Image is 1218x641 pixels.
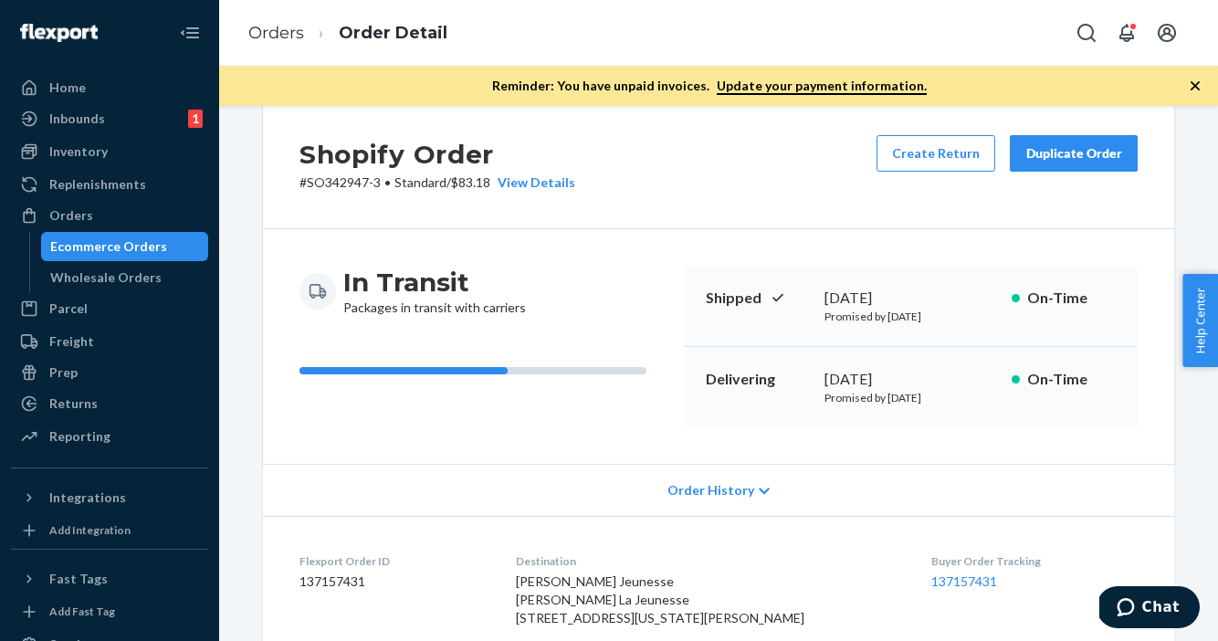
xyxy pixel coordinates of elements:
[11,358,208,387] a: Prep
[11,564,208,594] button: Fast Tags
[11,73,208,102] a: Home
[188,110,203,128] div: 1
[299,135,575,173] h2: Shopify Order
[50,237,167,256] div: Ecommerce Orders
[1149,15,1185,51] button: Open account menu
[49,175,146,194] div: Replenishments
[49,427,110,446] div: Reporting
[11,201,208,230] a: Orders
[49,110,105,128] div: Inbounds
[717,78,927,95] a: Update your payment information.
[11,170,208,199] a: Replenishments
[11,520,208,541] a: Add Integration
[50,268,162,287] div: Wholesale Orders
[299,173,575,192] p: # SO342947-3 / $83.18
[706,369,810,390] p: Delivering
[516,553,901,569] dt: Destination
[49,142,108,161] div: Inventory
[11,389,208,418] a: Returns
[1108,15,1145,51] button: Open notifications
[299,573,487,591] dd: 137157431
[49,604,115,619] div: Add Fast Tag
[11,422,208,451] a: Reporting
[824,288,997,309] div: [DATE]
[384,174,391,190] span: •
[41,232,209,261] a: Ecommerce Orders
[343,266,526,317] div: Packages in transit with carriers
[49,489,126,507] div: Integrations
[49,332,94,351] div: Freight
[20,24,98,42] img: Flexport logo
[11,137,208,166] a: Inventory
[49,394,98,413] div: Returns
[299,553,487,569] dt: Flexport Order ID
[1010,135,1138,172] button: Duplicate Order
[931,573,997,589] a: 137157431
[49,299,88,318] div: Parcel
[877,135,995,172] button: Create Return
[234,6,462,60] ol: breadcrumbs
[492,77,927,95] p: Reminder: You have unpaid invoices.
[1099,586,1200,632] iframe: Opens a widget where you can chat to one of our agents
[11,601,208,623] a: Add Fast Tag
[1182,274,1218,367] button: Help Center
[1025,144,1122,163] div: Duplicate Order
[172,15,208,51] button: Close Navigation
[394,174,446,190] span: Standard
[49,570,108,588] div: Fast Tags
[11,483,208,512] button: Integrations
[1027,369,1116,390] p: On-Time
[824,309,997,324] p: Promised by [DATE]
[667,481,754,499] span: Order History
[49,206,93,225] div: Orders
[49,522,131,538] div: Add Integration
[49,363,78,382] div: Prep
[49,79,86,97] div: Home
[824,369,997,390] div: [DATE]
[11,294,208,323] a: Parcel
[343,266,526,299] h3: In Transit
[11,327,208,356] a: Freight
[490,173,575,192] button: View Details
[706,288,810,309] p: Shipped
[41,263,209,292] a: Wholesale Orders
[339,23,447,43] a: Order Detail
[931,553,1138,569] dt: Buyer Order Tracking
[824,390,997,405] p: Promised by [DATE]
[11,104,208,133] a: Inbounds1
[516,573,804,625] span: [PERSON_NAME] Jeunesse [PERSON_NAME] La Jeunesse [STREET_ADDRESS][US_STATE][PERSON_NAME]
[248,23,304,43] a: Orders
[1068,15,1105,51] button: Open Search Box
[1027,288,1116,309] p: On-Time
